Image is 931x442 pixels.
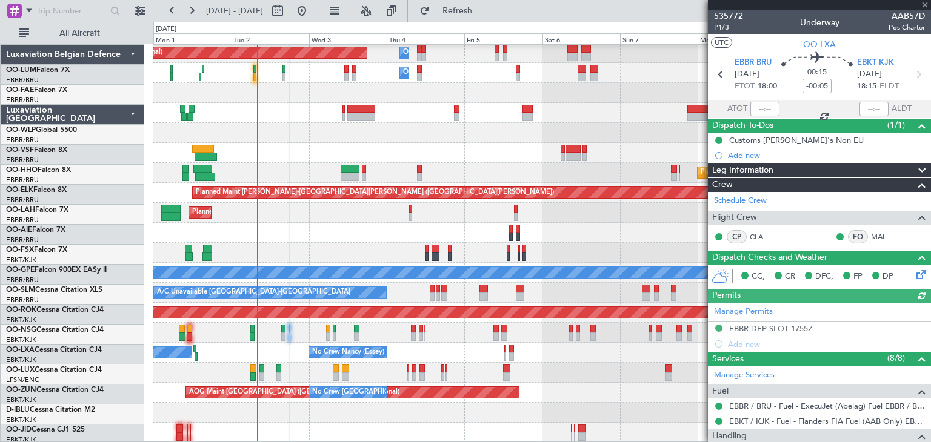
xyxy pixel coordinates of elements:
[729,401,925,411] a: EBBR / BRU - Fuel - ExecuJet (Abelag) Fuel EBBR / BRU
[6,386,104,394] a: OO-ZUNCessna Citation CJ4
[712,251,827,265] span: Dispatch Checks and Weather
[879,81,899,93] span: ELDT
[698,33,775,44] div: Mon 8
[37,2,107,20] input: Trip Number
[6,375,39,384] a: LFSN/ENC
[6,167,71,174] a: OO-HHOFalcon 8X
[785,271,795,283] span: CR
[6,186,67,194] a: OO-ELKFalcon 8X
[156,24,176,35] div: [DATE]
[6,256,36,265] a: EBKT/KJK
[889,22,925,33] span: Pos Charter
[309,33,387,44] div: Wed 3
[6,386,36,394] span: OO-ZUN
[6,136,39,145] a: EBBR/BRU
[13,24,132,43] button: All Aircraft
[807,67,827,79] span: 00:15
[714,10,743,22] span: 535772
[887,352,905,364] span: (8/8)
[6,366,35,374] span: OO-LUX
[729,135,864,145] div: Customs [PERSON_NAME]'s Non EU
[857,81,876,93] span: 18:15
[6,96,39,105] a: EBBR/BRU
[6,186,33,194] span: OO-ELK
[883,271,893,283] span: DP
[6,127,36,134] span: OO-WLP
[6,127,77,134] a: OO-WLPGlobal 5500
[189,383,399,401] div: AOG Maint [GEOGRAPHIC_DATA] ([GEOGRAPHIC_DATA] National)
[6,266,35,274] span: OO-GPE
[196,183,554,202] div: Planned Maint [PERSON_NAME]-[GEOGRAPHIC_DATA][PERSON_NAME] ([GEOGRAPHIC_DATA][PERSON_NAME])
[6,306,36,314] span: OO-ROK
[6,76,39,85] a: EBBR/BRU
[6,266,107,274] a: OO-GPEFalcon 900EX EASy II
[711,37,732,48] button: UTC
[206,5,263,16] span: [DATE] - [DATE]
[729,416,925,426] a: EBKT / KJK - Fuel - Flanders FIA Fuel (AAB Only) EBKT / KJK
[714,195,767,207] a: Schedule Crew
[6,346,35,354] span: OO-LXA
[414,1,487,21] button: Refresh
[714,369,775,381] a: Manage Services
[6,326,36,334] span: OO-NSG
[857,57,894,69] span: EBKT KJK
[892,103,912,115] span: ALDT
[464,33,542,44] div: Fri 5
[6,67,70,74] a: OO-LUMFalcon 7X
[6,196,39,205] a: EBBR/BRU
[701,163,842,182] div: Planned Maint Kortrijk-[GEOGRAPHIC_DATA]
[6,366,102,374] a: OO-LUXCessna Citation CJ4
[728,150,925,160] div: Add new
[6,286,102,294] a: OO-SLMCessna Citation XLS
[848,230,868,243] div: FO
[6,355,36,364] a: EBKT/KJK
[712,163,773,177] span: Leg Information
[192,203,383,222] div: Planned Maint [GEOGRAPHIC_DATA] ([GEOGRAPHIC_DATA])
[803,38,836,51] span: OO-LXA
[752,271,765,283] span: CC,
[432,7,483,15] span: Refresh
[6,335,36,345] a: EBKT/KJK
[157,283,350,302] div: A/C Unavailable [GEOGRAPHIC_DATA]-[GEOGRAPHIC_DATA]
[6,246,34,254] span: OO-FSX
[6,346,102,354] a: OO-LXACessna Citation CJ4
[6,206,35,214] span: OO-LAH
[6,156,39,165] a: EBBR/BRU
[727,103,747,115] span: ATOT
[6,415,36,424] a: EBKT/KJK
[853,271,863,283] span: FP
[6,236,39,245] a: EBBR/BRU
[312,383,515,401] div: No Crew [GEOGRAPHIC_DATA] ([GEOGRAPHIC_DATA] National)
[815,271,833,283] span: DFC,
[889,10,925,22] span: AAB57D
[6,275,39,285] a: EBBR/BRU
[871,231,898,242] a: MAL
[712,211,757,225] span: Flight Crew
[714,22,743,33] span: P1/3
[6,326,104,334] a: OO-NSGCessna Citation CJ4
[750,231,777,242] a: CLA
[6,406,95,414] a: D-IBLUCessna Citation M2
[758,81,777,93] span: 18:00
[387,33,464,44] div: Thu 4
[6,87,34,94] span: OO-FAE
[542,33,620,44] div: Sat 6
[6,295,39,305] a: EBBR/BRU
[6,306,104,314] a: OO-ROKCessna Citation CJ4
[403,64,486,82] div: Owner Melsbroek Air Base
[6,147,67,154] a: OO-VSFFalcon 8X
[6,67,36,74] span: OO-LUM
[6,216,39,225] a: EBBR/BRU
[403,44,486,62] div: Owner Melsbroek Air Base
[6,286,35,294] span: OO-SLM
[6,167,38,174] span: OO-HHO
[6,206,68,214] a: OO-LAHFalcon 7X
[735,81,755,93] span: ETOT
[800,16,839,29] div: Underway
[6,426,85,434] a: OO-JIDCessna CJ1 525
[153,33,231,44] div: Mon 1
[6,426,32,434] span: OO-JID
[32,29,128,38] span: All Aircraft
[6,147,34,154] span: OO-VSF
[6,176,39,185] a: EBBR/BRU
